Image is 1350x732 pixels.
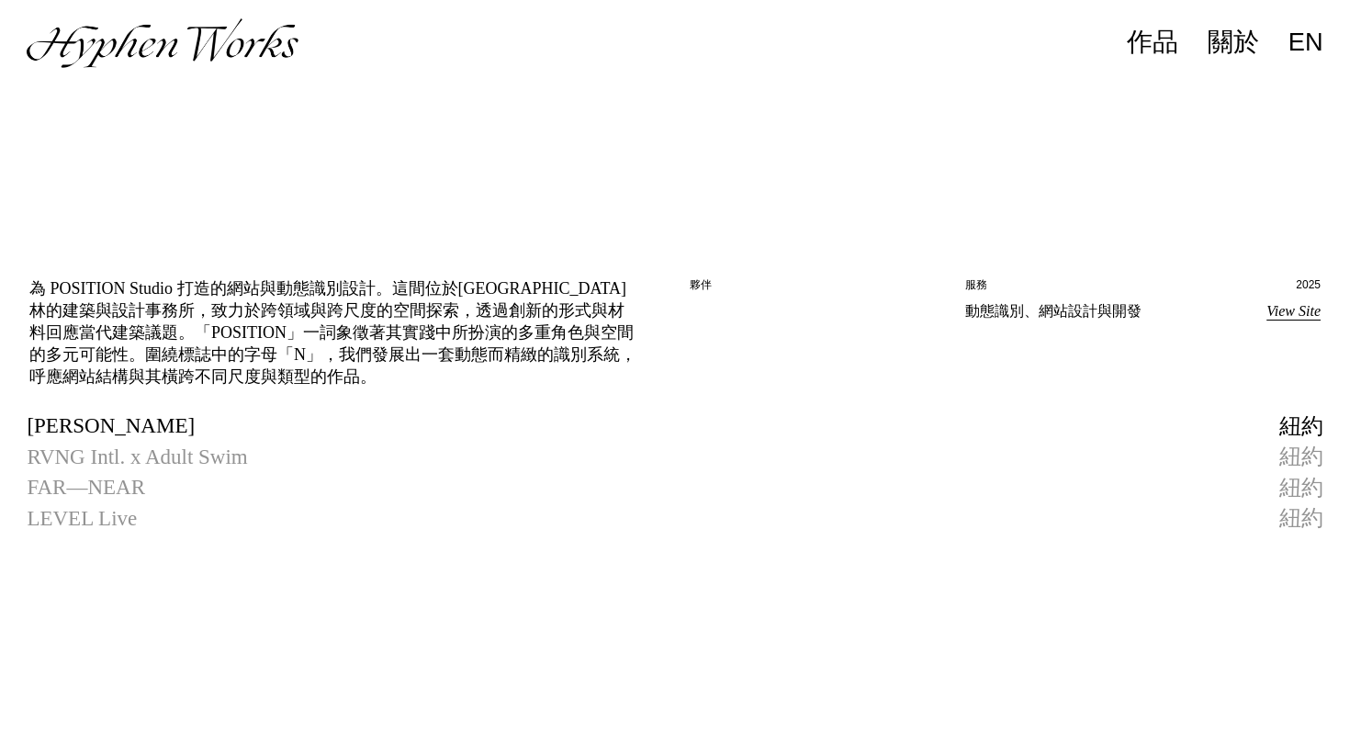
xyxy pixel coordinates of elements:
[27,503,137,534] span: LEVEL Live
[1279,503,1323,533] div: 紐約
[1242,278,1321,300] p: 2025
[1279,473,1323,502] div: 紐約
[27,18,298,68] img: Hyphen Works
[27,442,247,472] span: RVNG Intl. x Adult Swim
[27,411,195,441] span: [PERSON_NAME]
[1127,28,1178,56] div: 作品
[1288,32,1323,51] a: EN
[1279,411,1323,441] div: 紐約
[1266,303,1321,319] a: View Site
[29,279,636,386] div: 為 POSITION Studio 打造的網站與動態識別設計。這間位於[GEOGRAPHIC_DATA]林的建築與設計事務所，致力於跨領域與跨尺度的空間探索，透過創新的形式與材料回應當代建築議題...
[965,300,1211,322] p: 動態識別、網站設計與開發
[965,278,1211,300] p: 服務
[1127,32,1178,55] a: 作品
[1279,442,1323,471] div: 紐約
[1208,32,1259,55] a: 關於
[690,278,936,300] p: 夥伴
[27,472,145,502] span: FAR—NEAR
[1208,28,1259,56] div: 關於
